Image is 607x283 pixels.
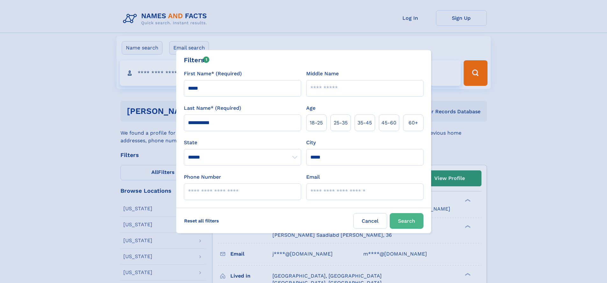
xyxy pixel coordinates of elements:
span: 45‑60 [381,119,396,127]
label: Age [306,104,315,112]
label: State [184,139,301,146]
label: Reset all filters [180,213,223,228]
span: 18‑25 [310,119,323,127]
label: Cancel [353,213,387,229]
label: Last Name* (Required) [184,104,241,112]
div: Filters [184,55,210,65]
label: Middle Name [306,70,339,78]
span: 60+ [408,119,418,127]
label: City [306,139,316,146]
span: 25‑35 [334,119,348,127]
label: First Name* (Required) [184,70,242,78]
span: 35‑45 [358,119,372,127]
label: Email [306,173,320,181]
button: Search [390,213,423,229]
label: Phone Number [184,173,221,181]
